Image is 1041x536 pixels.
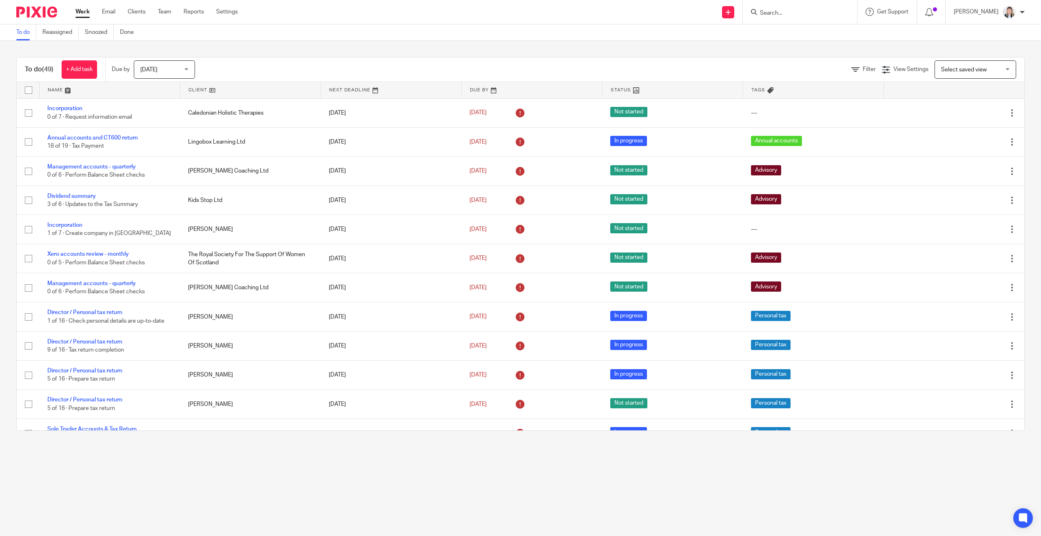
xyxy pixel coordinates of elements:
[954,8,999,16] p: [PERSON_NAME]
[470,343,487,349] span: [DATE]
[321,127,461,156] td: [DATE]
[470,110,487,116] span: [DATE]
[321,302,461,331] td: [DATE]
[877,9,908,15] span: Get Support
[321,215,461,244] td: [DATE]
[470,285,487,290] span: [DATE]
[610,398,647,408] span: Not started
[47,106,82,111] a: Incorporation
[751,340,791,350] span: Personal tax
[47,135,138,141] a: Annual accounts and CT600 return
[42,24,79,40] a: Reassigned
[47,193,96,199] a: Dividend summary
[610,281,647,292] span: Not started
[321,390,461,419] td: [DATE]
[47,347,124,353] span: 9 of 16 · Tax return completion
[47,173,145,178] span: 0 of 6 · Perform Balance Sheet checks
[470,314,487,319] span: [DATE]
[470,197,487,203] span: [DATE]
[102,8,115,16] a: Email
[321,186,461,215] td: [DATE]
[47,397,122,403] a: Director / Personal tax return
[863,66,876,72] span: Filter
[321,157,461,186] td: [DATE]
[610,223,647,233] span: Not started
[47,310,122,315] a: Director / Personal tax return
[470,226,487,232] span: [DATE]
[610,252,647,263] span: Not started
[47,202,138,207] span: 3 of 6 · Updates to the Tax Summary
[25,65,53,74] h1: To do
[216,8,238,16] a: Settings
[751,427,791,437] span: Personal tax
[47,339,122,345] a: Director / Personal tax return
[321,361,461,390] td: [DATE]
[751,88,765,92] span: Tags
[16,7,57,18] img: Pixie
[470,372,487,378] span: [DATE]
[751,369,791,379] span: Personal tax
[180,419,321,448] td: [PERSON_NAME]
[140,67,157,73] span: [DATE]
[180,390,321,419] td: [PERSON_NAME]
[610,194,647,204] span: Not started
[47,368,122,374] a: Director / Personal tax return
[42,66,53,73] span: (49)
[610,107,647,117] span: Not started
[75,8,90,16] a: Work
[62,60,97,79] a: + Add task
[610,369,647,379] span: In progress
[180,127,321,156] td: Lingobox Learning Ltd
[112,65,130,73] p: Due by
[47,222,82,228] a: Incorporation
[321,244,461,273] td: [DATE]
[610,311,647,321] span: In progress
[610,136,647,146] span: In progress
[180,215,321,244] td: [PERSON_NAME]
[47,377,115,382] span: 5 of 16 · Prepare tax return
[321,98,461,127] td: [DATE]
[751,194,781,204] span: Advisory
[47,164,136,170] a: Management accounts - quarterly
[85,24,114,40] a: Snoozed
[1003,6,1016,19] img: Carlean%20Parker%20Pic.jpg
[158,8,171,16] a: Team
[180,157,321,186] td: [PERSON_NAME] Coaching Ltd
[610,427,647,437] span: In progress
[47,281,136,286] a: Management accounts - quarterly
[941,67,987,73] span: Select saved view
[470,139,487,145] span: [DATE]
[759,10,833,17] input: Search
[47,231,171,237] span: 1 of 7 · Create company in [GEOGRAPHIC_DATA]
[180,331,321,360] td: [PERSON_NAME]
[180,361,321,390] td: [PERSON_NAME]
[751,281,781,292] span: Advisory
[751,165,781,175] span: Advisory
[180,244,321,273] td: The Royal Society For The Support Of Women Of Scotland
[751,136,802,146] span: Annual accounts
[16,24,36,40] a: To do
[128,8,146,16] a: Clients
[751,398,791,408] span: Personal tax
[470,256,487,261] span: [DATE]
[470,168,487,174] span: [DATE]
[470,401,487,407] span: [DATE]
[180,186,321,215] td: Kids Stop Ltd
[751,225,875,233] div: ---
[321,331,461,360] td: [DATE]
[184,8,204,16] a: Reports
[751,109,875,117] div: ---
[180,302,321,331] td: [PERSON_NAME]
[47,405,115,411] span: 5 of 16 · Prepare tax return
[751,252,781,263] span: Advisory
[47,114,132,120] span: 0 of 7 · Request information email
[47,143,104,149] span: 18 of 19 · Tax Payment
[47,318,164,324] span: 1 of 16 · Check personal details are up-to-date
[180,98,321,127] td: Caledonian Holistic Therapies
[610,165,647,175] span: Not started
[321,273,461,302] td: [DATE]
[47,289,145,295] span: 0 of 6 · Perform Balance Sheet checks
[120,24,140,40] a: Done
[893,66,928,72] span: View Settings
[47,251,129,257] a: Xero accounts review - monthly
